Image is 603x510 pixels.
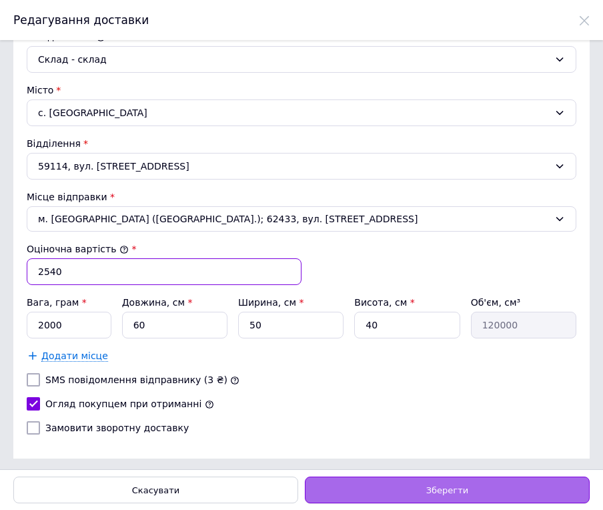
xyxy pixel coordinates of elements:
div: 59114, вул. [STREET_ADDRESS] [27,153,576,180]
label: Огляд покупцем при отриманні [45,399,201,409]
label: Ширина, см [238,297,304,308]
label: SMS повідомлення відправнику (3 ₴) [45,374,227,385]
div: с. [GEOGRAPHIC_DATA] [27,99,576,126]
label: Оціночна вартість [27,244,129,254]
div: Місто [27,83,576,97]
div: Склад - склад [38,52,549,67]
label: Вага, грам [27,297,87,308]
label: Замовити зворотну доставку [45,423,189,433]
div: Місце відправки [27,190,576,204]
div: Відділення [27,137,576,150]
span: м. [GEOGRAPHIC_DATA] ([GEOGRAPHIC_DATA].); 62433, вул. [STREET_ADDRESS] [38,212,549,226]
span: Зберегти [426,485,468,495]
label: Висота, см [354,297,414,308]
label: Довжина, см [122,297,193,308]
span: Скасувати [132,485,179,495]
span: Редагування доставки [13,13,149,27]
div: Об'єм, см³ [471,296,576,309]
span: Додати місце [41,350,108,362]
